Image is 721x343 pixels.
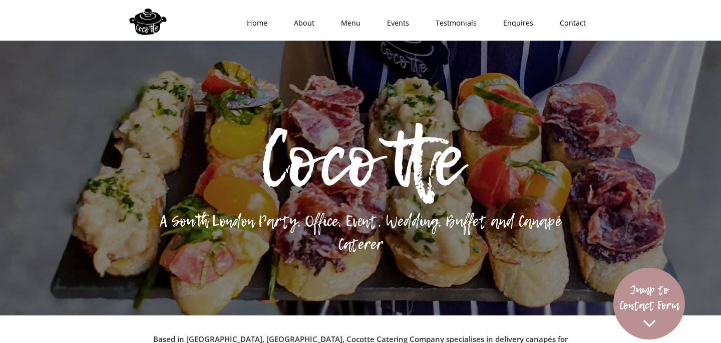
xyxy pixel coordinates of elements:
a: Events [371,8,419,38]
a: Home [230,8,277,38]
a: About [277,8,324,38]
a: Enquires [487,8,543,38]
a: Menu [324,8,371,38]
a: Contact [543,8,596,38]
a: Testmonials [419,8,487,38]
